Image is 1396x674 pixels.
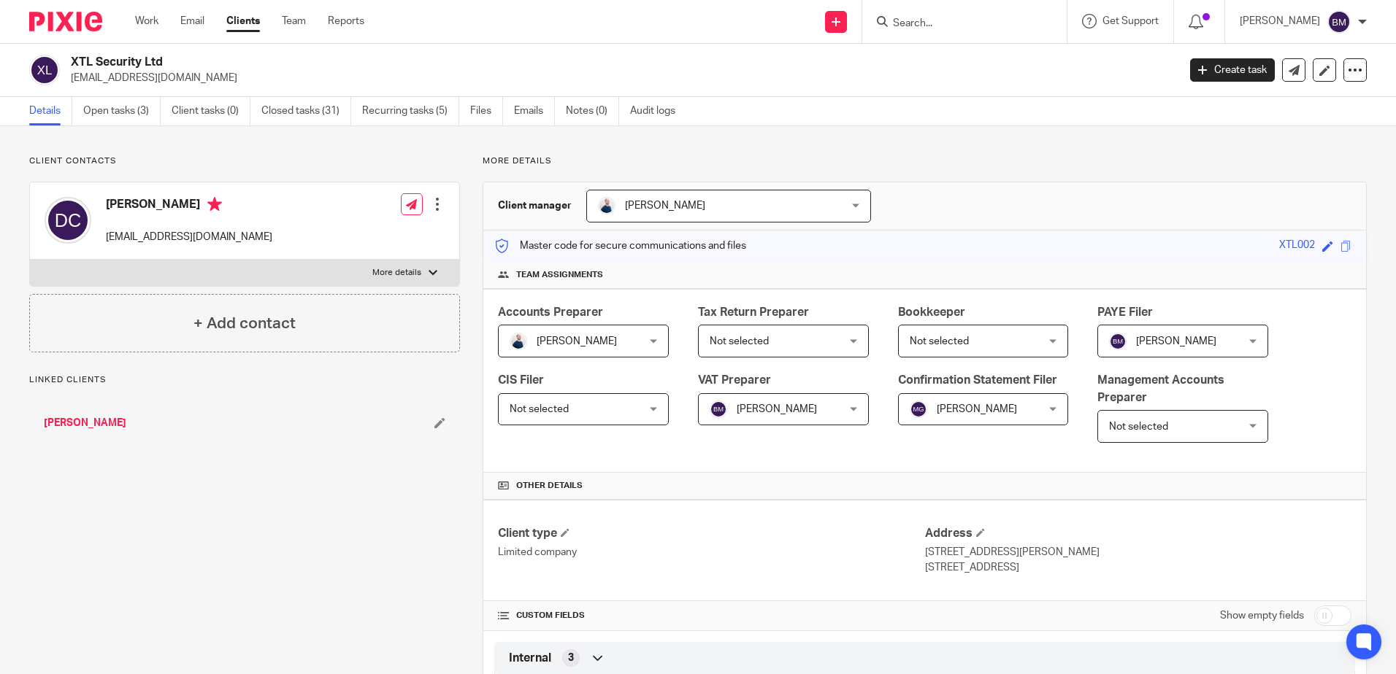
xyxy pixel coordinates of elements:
[1097,306,1153,318] span: PAYE Filer
[1240,14,1320,28] p: [PERSON_NAME]
[566,97,619,125] a: Notes (0)
[510,333,527,350] img: MC_T&CO-3.jpg
[71,71,1168,85] p: [EMAIL_ADDRESS][DOMAIN_NAME]
[509,651,551,666] span: Internal
[29,155,460,167] p: Client contacts
[362,97,459,125] a: Recurring tasks (5)
[1109,422,1168,432] span: Not selected
[470,97,503,125] a: Files
[44,416,126,430] a: [PERSON_NAME]
[537,336,617,346] span: [PERSON_NAME]
[910,336,969,346] span: Not selected
[598,197,615,214] img: MC_T&CO-3.jpg
[226,14,260,28] a: Clients
[516,480,583,492] span: Other details
[29,55,60,85] img: svg%3E
[180,14,204,28] a: Email
[710,400,727,418] img: svg%3E
[568,651,574,665] span: 3
[71,55,948,70] h2: XTL Security Ltd
[328,14,364,28] a: Reports
[925,560,1351,575] p: [STREET_ADDRESS]
[891,18,1023,31] input: Search
[516,269,603,281] span: Team assignments
[372,267,421,279] p: More details
[498,526,924,541] h4: Client type
[698,306,809,318] span: Tax Return Preparer
[498,545,924,559] p: Limited company
[135,14,158,28] a: Work
[510,404,569,414] span: Not selected
[1102,16,1159,26] span: Get Support
[29,374,460,386] p: Linked clients
[910,400,927,418] img: svg%3E
[45,197,91,244] img: svg%3E
[737,404,817,414] span: [PERSON_NAME]
[1109,333,1127,350] img: svg%3E
[207,197,222,212] i: Primary
[282,14,306,28] a: Team
[106,197,272,215] h4: [PERSON_NAME]
[494,239,746,253] p: Master code for secure communications and files
[483,155,1367,167] p: More details
[630,97,686,125] a: Audit logs
[498,306,603,318] span: Accounts Preparer
[193,312,296,335] h4: + Add contact
[925,526,1351,541] h4: Address
[1279,238,1315,255] div: XTL002
[83,97,161,125] a: Open tasks (3)
[106,230,272,244] p: [EMAIL_ADDRESS][DOMAIN_NAME]
[1097,374,1224,403] span: Management Accounts Preparer
[261,97,351,125] a: Closed tasks (31)
[29,12,102,31] img: Pixie
[29,97,72,125] a: Details
[710,336,769,346] span: Not selected
[925,545,1351,559] p: [STREET_ADDRESS][PERSON_NAME]
[1190,58,1275,82] a: Create task
[625,201,705,211] span: [PERSON_NAME]
[898,374,1057,386] span: Confirmation Statement Filer
[898,306,965,318] span: Bookkeeper
[172,97,250,125] a: Client tasks (0)
[498,374,544,386] span: CIS Filer
[1220,608,1304,623] label: Show empty fields
[937,404,1017,414] span: [PERSON_NAME]
[1136,336,1216,346] span: [PERSON_NAME]
[1327,10,1351,34] img: svg%3E
[514,97,555,125] a: Emails
[498,198,572,213] h3: Client manager
[698,374,771,386] span: VAT Preparer
[498,610,924,621] h4: CUSTOM FIELDS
